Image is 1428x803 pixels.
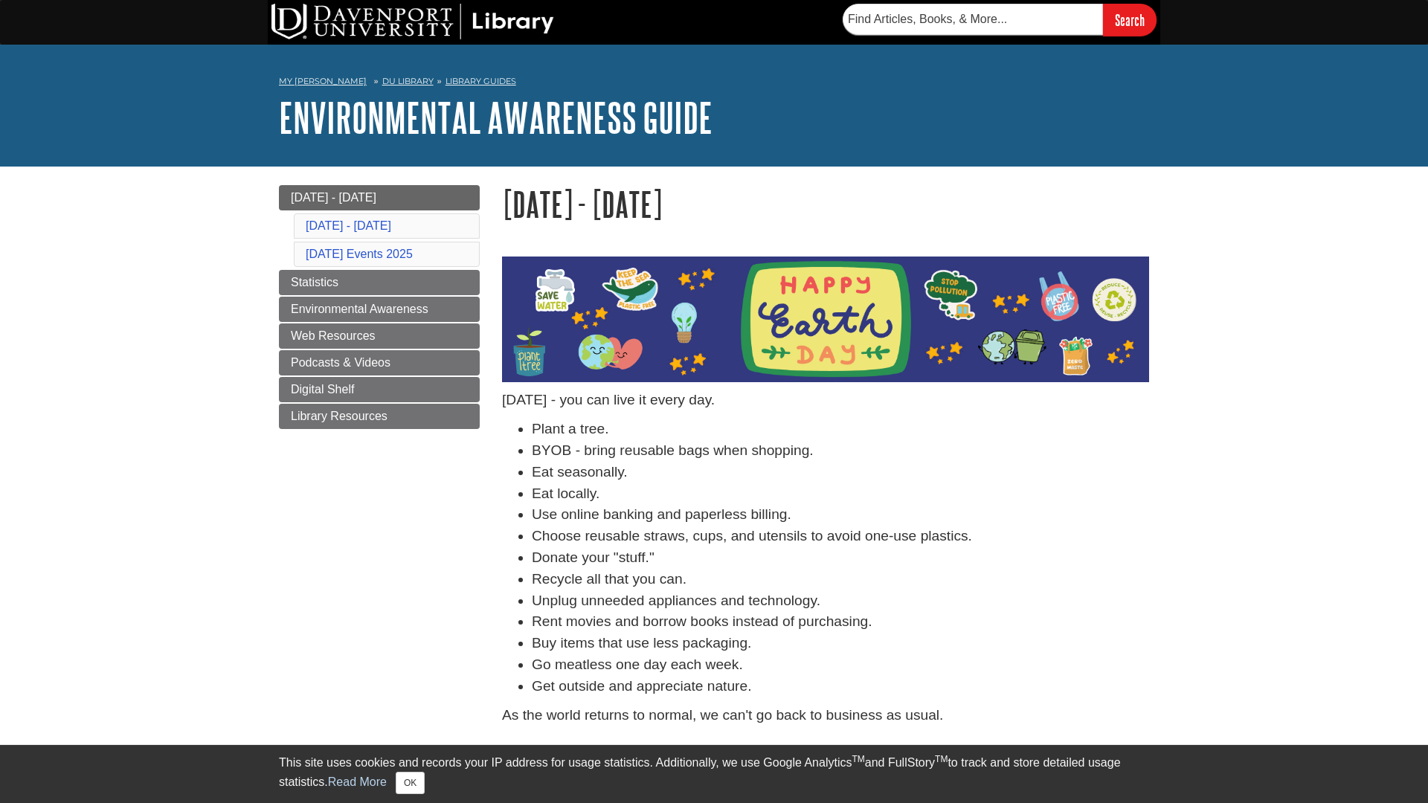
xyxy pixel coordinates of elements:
a: My [PERSON_NAME] [279,75,367,88]
img: DU Library [271,4,554,39]
p: [DATE] - you can live it every day. [502,390,1149,411]
a: Statistics [279,270,480,295]
nav: breadcrumb [279,71,1149,95]
span: Environmental Awareness [291,303,428,315]
li: Rent movies and borrow books instead of purchasing. [532,611,1149,633]
li: Donate your "stuff." [532,547,1149,569]
sup: TM [852,754,864,764]
h1: [DATE] - [DATE] [502,185,1149,223]
li: Eat locally. [532,483,1149,505]
a: Podcasts & Videos [279,350,480,375]
span: [DATE] - [DATE] [291,191,376,204]
li: Buy items that use less packaging. [532,633,1149,654]
li: Get outside and appreciate nature. [532,676,1149,697]
p: As the world returns to normal, we can't go back to business as usual. [502,705,1149,726]
li: Plant a tree. [532,419,1149,440]
a: [DATE] - [DATE] [306,219,391,232]
form: Searches DU Library's articles, books, and more [843,4,1157,36]
input: Find Articles, Books, & More... [843,4,1103,35]
a: Environmental Awareness [279,297,480,322]
div: This site uses cookies and records your IP address for usage statistics. Additionally, we use Goo... [279,754,1149,794]
span: Podcasts & Videos [291,356,390,369]
li: Eat seasonally. [532,462,1149,483]
span: Digital Shelf [291,383,354,396]
li: Go meatless one day each week. [532,654,1149,676]
button: Close [396,772,425,794]
a: [DATE] - [DATE] [279,185,480,210]
input: Search [1103,4,1157,36]
li: Recycle all that you can. [532,569,1149,590]
div: Guide Page Menu [279,185,480,429]
span: Library Resources [291,410,387,422]
img: banner [502,257,1149,383]
sup: TM [935,754,948,764]
span: Web Resources [291,329,376,342]
span: Statistics [291,276,338,288]
a: Environmental Awareness Guide [279,94,713,141]
li: Choose reusable straws, cups, and utensils to avoid one-use plastics. [532,526,1149,547]
a: Library Guides [446,76,516,86]
a: DU Library [382,76,434,86]
a: [DATE] Events 2025 [306,248,413,260]
li: Use online banking and paperless billing. [532,504,1149,526]
a: Digital Shelf [279,377,480,402]
li: Unplug unneeded appliances and technology. [532,590,1149,612]
li: BYOB - bring reusable bags when shopping. [532,440,1149,462]
a: Web Resources [279,323,480,349]
a: Read More [328,775,387,788]
a: Library Resources [279,404,480,429]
